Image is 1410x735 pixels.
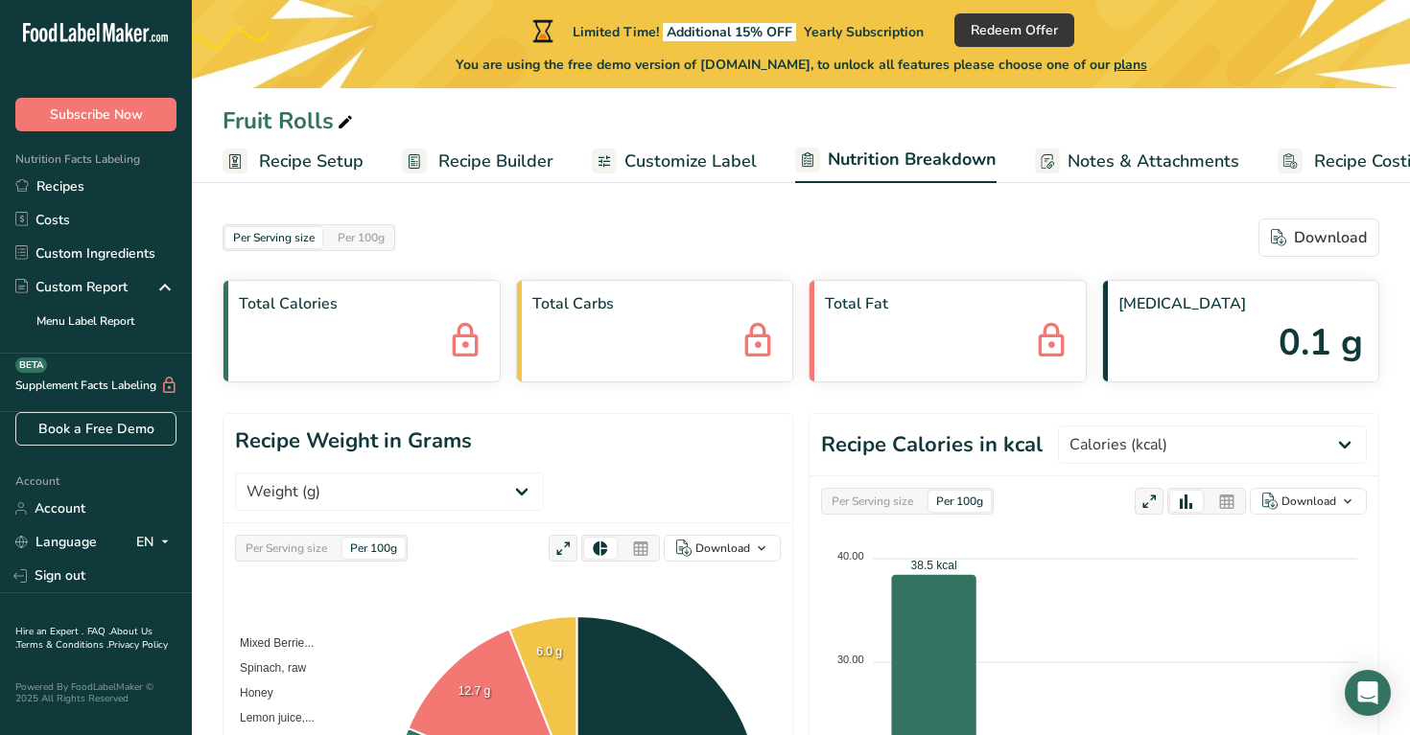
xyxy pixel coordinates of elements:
[1114,56,1147,74] span: plans
[438,149,553,174] span: Recipe Builder
[804,23,924,41] span: Yearly Subscription
[15,412,176,446] a: Book a Free Demo
[529,19,924,42] div: Limited Time!
[954,13,1074,47] button: Redeem Offer
[223,103,357,138] div: Fruit Rolls
[971,20,1058,40] span: Redeem Offer
[50,104,143,125] span: Subscribe Now
[15,625,83,638] a: Hire an Expert .
[1068,149,1239,174] span: Notes & Attachments
[624,149,757,174] span: Customize Label
[108,638,168,652] a: Privacy Policy
[1345,670,1391,716] div: Open Intercom Messenger
[15,625,153,652] a: About Us .
[15,98,176,131] button: Subscribe Now
[15,681,176,704] div: Powered By FoodLabelMaker © 2025 All Rights Reserved
[456,55,1147,75] span: You are using the free demo version of [DOMAIN_NAME], to unlock all features please choose one of...
[592,140,757,183] a: Customize Label
[15,357,47,373] div: BETA
[87,625,110,638] a: FAQ .
[259,149,364,174] span: Recipe Setup
[795,138,997,184] a: Nutrition Breakdown
[663,23,796,41] span: Additional 15% OFF
[402,140,553,183] a: Recipe Builder
[15,277,128,297] div: Custom Report
[15,525,97,559] a: Language
[1035,140,1239,183] a: Notes & Attachments
[136,531,176,554] div: EN
[828,147,997,172] span: Nutrition Breakdown
[16,638,108,652] a: Terms & Conditions .
[223,140,364,183] a: Recipe Setup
